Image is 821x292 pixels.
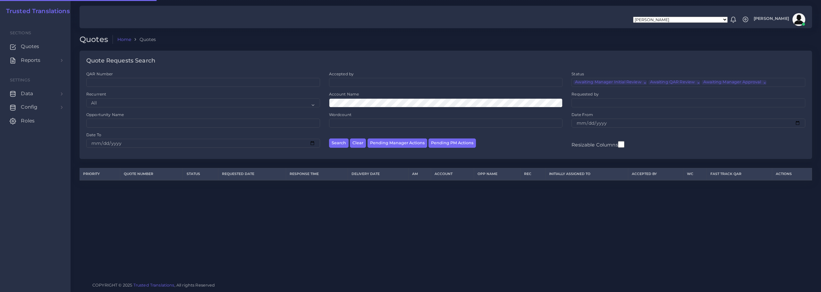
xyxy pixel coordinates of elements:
label: Account Name [329,91,359,97]
a: Quotes [5,40,66,53]
a: Trusted Translations [2,8,70,15]
label: Requested by [571,91,599,97]
span: [PERSON_NAME] [754,17,789,21]
th: Status [183,168,218,180]
span: Roles [21,117,35,124]
span: COPYRIGHT © 2025 [92,282,215,288]
span: Quotes [21,43,39,50]
span: , All rights Reserved [174,282,215,288]
th: Actions [772,168,812,180]
span: Settings [10,78,30,82]
label: Recurrent [86,91,106,97]
a: Trusted Translations [133,283,174,288]
a: Roles [5,114,66,128]
label: Date From [571,112,593,117]
label: Accepted by [329,71,354,77]
li: Awaiting Manager Initial Review [573,80,647,85]
button: Pending Manager Actions [368,138,427,148]
th: Requested Date [218,168,286,180]
span: Reports [21,57,40,64]
th: Quote Number [120,168,183,180]
th: Response Time [286,168,348,180]
th: AM [408,168,431,180]
h4: Quote Requests Search [86,57,155,64]
a: Reports [5,54,66,67]
label: Status [571,71,584,77]
label: QAR Number [86,71,113,77]
th: Opp Name [474,168,521,180]
span: Config [21,104,38,111]
li: Awaiting QAR Review [648,80,700,85]
li: Awaiting Manager Approval [702,80,766,85]
th: Initially Assigned to [546,168,628,180]
a: [PERSON_NAME]avatar [750,13,808,26]
label: Opportunity Name [86,112,124,117]
label: Resizable Columns [571,140,624,148]
th: WC [683,168,707,180]
span: Data [21,90,33,97]
input: Resizable Columns [618,140,624,148]
th: Fast Track QAR [707,168,772,180]
th: Delivery Date [348,168,409,180]
th: Priority [80,168,120,180]
span: Sections [10,30,31,35]
button: Search [329,138,349,148]
th: Accepted by [628,168,683,180]
a: Data [5,87,66,100]
li: Quotes [131,36,156,43]
a: Config [5,100,66,114]
button: Clear [350,138,366,148]
a: Home [117,36,131,43]
label: Wordcount [329,112,351,117]
img: avatar [792,13,805,26]
h2: Quotes [80,35,113,44]
label: Date To [86,132,101,138]
th: REC [520,168,545,180]
th: Account [431,168,474,180]
button: Pending PM Actions [428,138,476,148]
